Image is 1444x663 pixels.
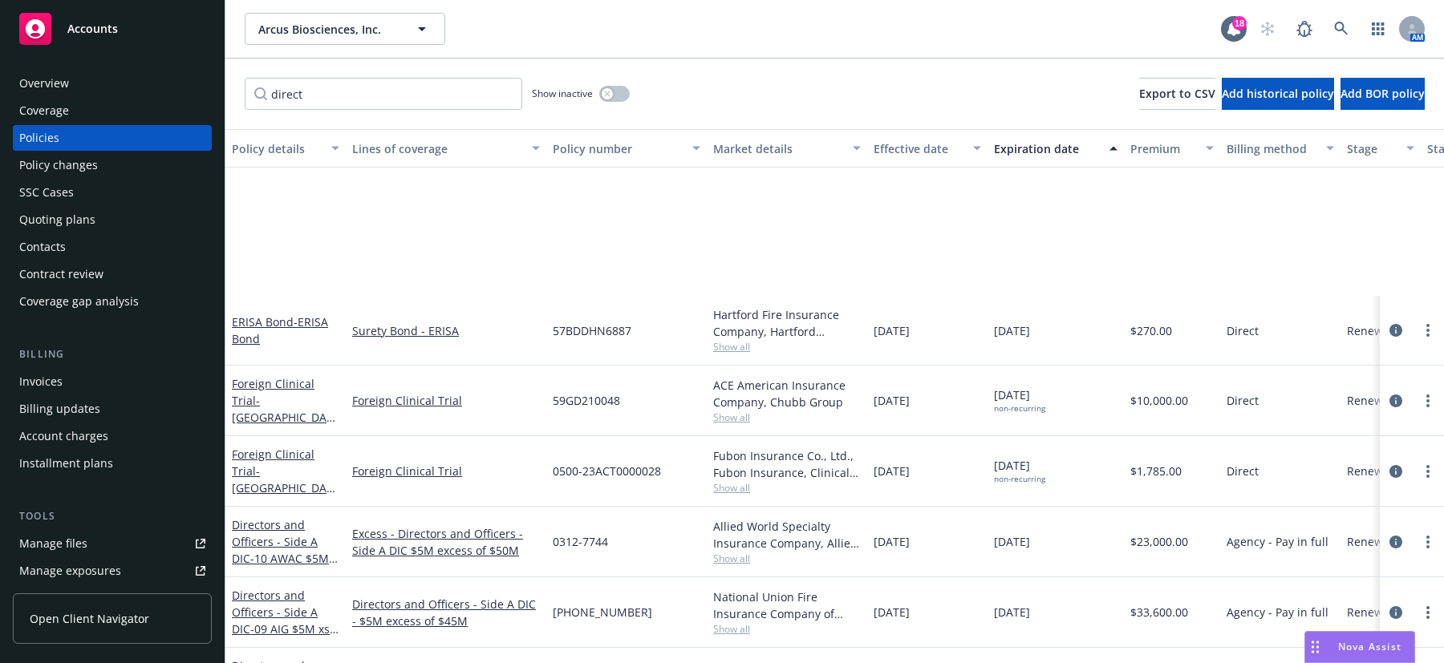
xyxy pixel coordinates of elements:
[13,6,212,51] a: Accounts
[1347,392,1393,409] span: Renewal
[1386,462,1405,481] a: circleInformation
[994,533,1030,550] span: [DATE]
[988,129,1124,168] button: Expiration date
[19,396,100,422] div: Billing updates
[19,451,113,476] div: Installment plans
[874,322,910,339] span: [DATE]
[1130,322,1172,339] span: $270.00
[245,78,522,110] input: Filter by keyword...
[713,622,861,636] span: Show all
[1227,392,1259,409] span: Direct
[13,423,212,449] a: Account charges
[232,517,329,583] a: Directors and Officers - Side A DIC
[1386,391,1405,410] a: circleInformation
[874,140,963,157] div: Effective date
[1227,140,1316,157] div: Billing method
[352,140,522,157] div: Lines of coverage
[19,125,59,151] div: Policies
[352,322,540,339] a: Surety Bond - ERISA
[19,71,69,96] div: Overview
[553,322,631,339] span: 57BDDHN6887
[232,551,338,583] span: - 10 AWAC $5M xs $50M Excess
[225,129,346,168] button: Policy details
[1418,391,1438,410] a: more
[19,289,139,314] div: Coverage gap analysis
[1304,631,1415,663] button: Nova Assist
[1139,86,1215,101] span: Export to CSV
[13,451,212,476] a: Installment plans
[19,558,121,584] div: Manage exposures
[258,21,397,38] span: Arcus Biosciences, Inc.
[713,140,843,157] div: Market details
[1305,632,1325,662] div: Drag to move
[232,314,328,346] a: ERISA Bond
[13,531,212,556] a: Manage files
[1347,322,1393,339] span: Renewal
[1124,129,1220,168] button: Premium
[1341,78,1425,110] button: Add BOR policy
[19,98,69,123] div: Coverage
[1222,86,1334,101] span: Add historical policy
[994,474,1045,484] div: non-recurring
[1347,604,1393,621] span: Renewal
[1325,13,1357,45] a: Search
[1341,129,1421,168] button: Stage
[232,588,330,653] a: Directors and Officers - Side A DIC
[19,261,103,287] div: Contract review
[19,369,63,394] div: Invoices
[1222,78,1334,110] button: Add historical policy
[1130,604,1188,621] span: $33,600.00
[19,234,66,260] div: Contacts
[553,392,620,409] span: 59GD210048
[19,180,74,205] div: SSC Cases
[13,261,212,287] a: Contract review
[713,588,861,622] div: National Union Fire Insurance Company of [GEOGRAPHIC_DATA], [GEOGRAPHIC_DATA], AIG
[1386,532,1405,552] a: circleInformation
[13,180,212,205] a: SSC Cases
[67,22,118,35] span: Accounts
[232,376,333,442] a: Foreign Clinical Trial
[1227,604,1328,621] span: Agency - Pay in full
[1362,13,1394,45] a: Switch app
[713,518,861,552] div: Allied World Specialty Insurance Company, Allied World Assurance Company (AWAC)
[713,410,861,424] span: Show all
[713,552,861,565] span: Show all
[994,457,1045,484] span: [DATE]
[30,610,149,627] span: Open Client Navigator
[713,306,861,340] div: Hartford Fire Insurance Company, Hartford Insurance Group
[352,463,540,479] a: Foreign Clinical Trial
[1139,78,1215,110] button: Export to CSV
[1386,603,1405,622] a: circleInformation
[1347,140,1397,157] div: Stage
[1130,463,1182,479] span: $1,785.00
[13,234,212,260] a: Contacts
[352,596,540,629] a: Directors and Officers - Side A DIC - $5M excess of $45M
[19,423,108,449] div: Account charges
[13,152,212,178] a: Policy changes
[19,531,87,556] div: Manage files
[553,604,652,621] span: [PHONE_NUMBER]
[546,129,707,168] button: Policy number
[1227,322,1259,339] span: Direct
[1347,533,1393,550] span: Renewal
[874,604,910,621] span: [DATE]
[13,396,212,422] a: Billing updates
[232,447,333,512] a: Foreign Clinical Trial
[13,98,212,123] a: Coverage
[1341,86,1425,101] span: Add BOR policy
[867,129,988,168] button: Effective date
[1130,392,1188,409] span: $10,000.00
[1130,533,1188,550] span: $23,000.00
[994,604,1030,621] span: [DATE]
[713,481,861,495] span: Show all
[232,140,322,157] div: Policy details
[1418,462,1438,481] a: more
[553,463,661,479] span: 0500-23ACT0000028
[713,340,861,354] span: Show all
[19,152,98,178] div: Policy changes
[346,129,546,168] button: Lines of coverage
[13,558,212,584] a: Manage exposures
[1338,640,1401,653] span: Nova Assist
[553,533,608,550] span: 0312-7744
[13,71,212,96] a: Overview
